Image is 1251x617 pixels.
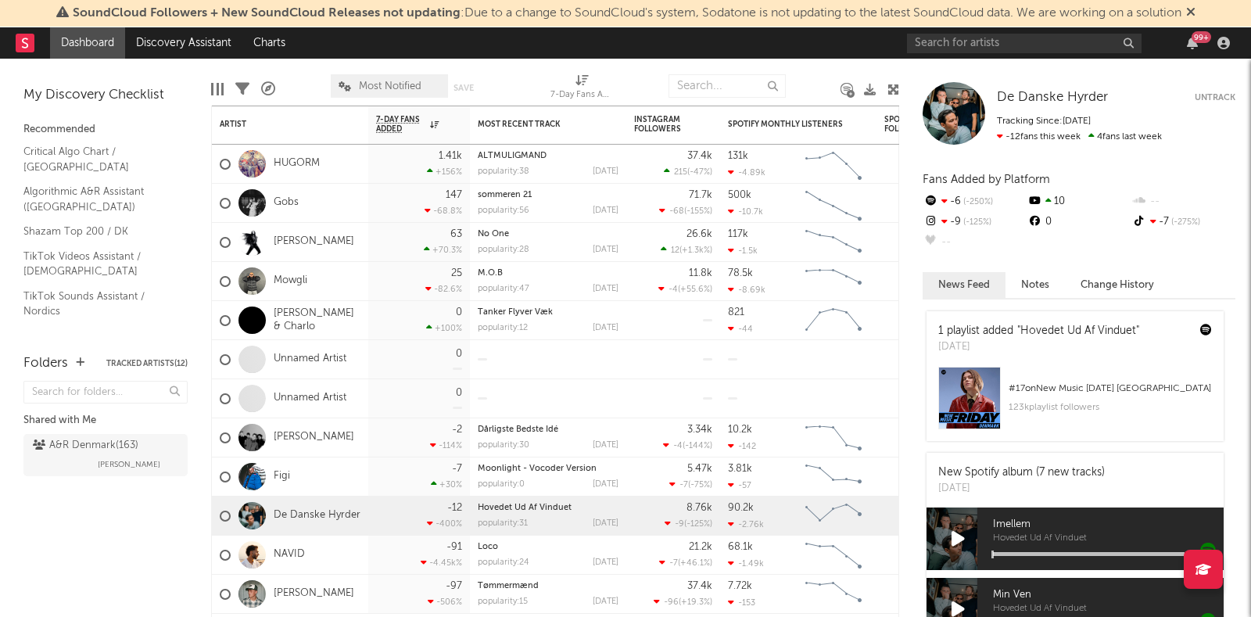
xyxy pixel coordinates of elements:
[593,246,618,254] div: [DATE]
[728,597,755,608] div: -153
[634,115,689,134] div: Instagram Followers
[884,115,939,134] div: Spotify Followers
[23,248,172,280] a: TikTok Videos Assistant / [DEMOGRAPHIC_DATA]
[73,7,461,20] span: SoundCloud Followers + New SoundCloud Releases not updating
[669,479,712,490] div: ( )
[452,464,462,474] div: -7
[686,503,712,513] div: 8.76k
[593,206,618,215] div: [DATE]
[478,465,597,473] a: Moonlight - Vocoder Version
[23,120,188,139] div: Recommended
[33,436,138,455] div: A&R Denmark ( 163 )
[687,425,712,435] div: 3.34k
[274,307,360,334] a: [PERSON_NAME] & Charlo
[451,268,462,278] div: 25
[446,542,462,552] div: -91
[798,145,869,184] svg: Chart title
[686,207,710,216] span: -155 %
[685,442,710,450] span: -144 %
[593,167,618,176] div: [DATE]
[376,115,426,134] span: 7-Day Fans Added
[274,157,320,170] a: HUGORM
[430,440,462,450] div: -114 %
[884,301,962,339] div: 0
[1131,212,1235,232] div: -7
[274,509,360,522] a: De Danske Hyrder
[456,349,462,359] div: 0
[550,66,613,112] div: 7-Day Fans Added (7-Day Fans Added)
[669,74,786,98] input: Search...
[690,481,710,490] span: -75 %
[997,91,1108,104] span: De Danske Hyrder
[1065,272,1170,298] button: Change History
[728,246,758,256] div: -1.5k
[728,167,765,178] div: -4.89k
[654,597,712,607] div: ( )
[478,230,618,239] div: No One
[593,324,618,332] div: [DATE]
[961,198,993,206] span: -250 %
[478,543,618,551] div: Loco
[478,285,529,293] div: popularity: 47
[687,464,712,474] div: 5.47k
[593,480,618,489] div: [DATE]
[674,168,687,177] span: 215
[242,27,296,59] a: Charts
[938,323,1139,339] div: 1 playlist added
[728,151,748,161] div: 131k
[23,411,188,430] div: Shared with Me
[1195,90,1235,106] button: Untrack
[798,301,869,340] svg: Chart title
[997,132,1081,142] span: -12 fans this week
[453,84,474,92] button: Save
[687,151,712,161] div: 37.4k
[1192,31,1211,43] div: 99 +
[997,117,1091,126] span: Tracking Since: [DATE]
[478,519,528,528] div: popularity: 31
[274,470,290,483] a: Figi
[728,206,763,217] div: -10.7k
[478,582,539,590] a: Tømmermænd
[728,120,845,129] div: Spotify Monthly Listeners
[428,597,462,607] div: -506 %
[658,284,712,294] div: ( )
[1009,398,1212,417] div: 123k playlist followers
[478,543,498,551] a: Loco
[593,519,618,528] div: [DATE]
[478,191,532,199] a: sommeren 21
[669,285,678,294] span: -4
[689,268,712,278] div: 11.8k
[798,223,869,262] svg: Chart title
[938,339,1139,355] div: [DATE]
[439,151,462,161] div: 1.41k
[23,223,172,240] a: Shazam Top 200 / DK
[427,518,462,529] div: -400 %
[728,519,764,529] div: -2.76k
[993,604,1224,614] span: Hovedet Ud Af Vinduet
[447,503,462,513] div: -12
[478,425,558,434] a: Dårligste Bedste Idé
[23,86,188,105] div: My Discovery Checklist
[274,431,354,444] a: [PERSON_NAME]
[211,66,224,112] div: Edit Columns
[1169,218,1200,227] span: -275 %
[689,190,712,200] div: 71.7k
[220,120,337,129] div: Artist
[907,34,1142,53] input: Search for artists
[1017,325,1139,336] a: "Hovedet Ud Af Vinduet"
[550,86,613,105] div: 7-Day Fans Added (7-Day Fans Added)
[664,167,712,177] div: ( )
[478,269,618,278] div: M.O.B
[425,206,462,216] div: -68.8 %
[274,587,354,601] a: [PERSON_NAME]
[659,558,712,568] div: ( )
[50,27,125,59] a: Dashboard
[359,81,421,91] span: Most Notified
[686,520,710,529] span: -125 %
[125,27,242,59] a: Discovery Assistant
[593,597,618,606] div: [DATE]
[478,504,618,512] div: Hovedet Ud Af Vinduet
[274,353,346,366] a: Unnamed Artist
[923,232,1027,253] div: --
[478,191,618,199] div: sommeren 21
